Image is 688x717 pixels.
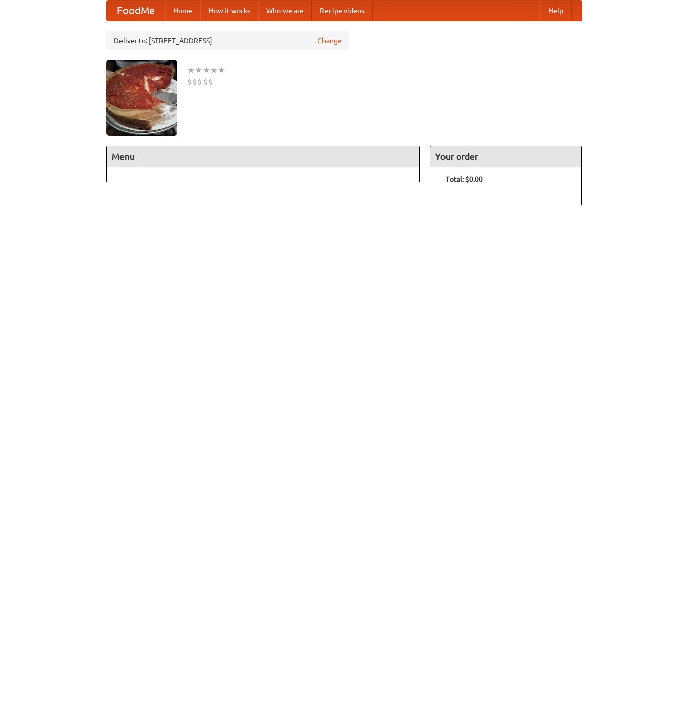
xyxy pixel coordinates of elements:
li: ★ [195,65,203,76]
h4: Your order [430,146,581,167]
a: Change [317,35,342,46]
h4: Menu [107,146,420,167]
a: FoodMe [107,1,165,21]
li: $ [203,76,208,87]
b: Total: $0.00 [446,175,483,183]
li: ★ [187,65,195,76]
li: $ [197,76,203,87]
li: $ [208,76,213,87]
li: ★ [203,65,210,76]
a: Help [540,1,572,21]
li: ★ [210,65,218,76]
a: Home [165,1,200,21]
img: angular.jpg [106,60,177,136]
div: Deliver to: [STREET_ADDRESS] [106,31,349,50]
li: $ [187,76,192,87]
a: Recipe videos [312,1,373,21]
a: How it works [200,1,258,21]
a: Who we are [258,1,312,21]
li: $ [192,76,197,87]
li: ★ [218,65,225,76]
